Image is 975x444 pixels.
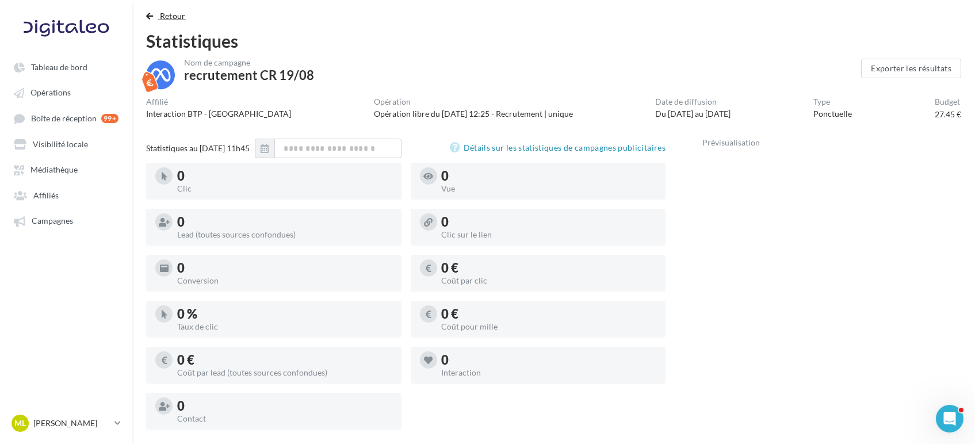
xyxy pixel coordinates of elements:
[33,418,110,429] p: [PERSON_NAME]
[374,98,573,106] div: Opération
[442,308,657,320] div: 0 €
[33,139,88,149] span: Visibilité locale
[442,262,657,274] div: 0 €
[177,400,392,412] div: 0
[146,143,255,154] div: Statistiques au [DATE] 11h45
[813,108,852,120] div: Ponctuelle
[442,323,657,331] div: Coût pour mille
[184,69,314,82] div: recrutement CR 19/08
[146,98,291,106] div: Affilié
[861,59,961,78] button: Exporter les résultats
[702,139,961,147] div: Prévisualisation
[7,82,125,102] a: Opérations
[442,185,657,193] div: Vue
[31,62,87,72] span: Tableau de bord
[177,323,392,331] div: Taux de clic
[656,98,731,106] div: Date de diffusion
[374,108,573,120] div: Opération libre du [DATE] 12:25 - Recrutement | unique
[33,190,59,200] span: Affiliés
[7,159,125,179] a: Médiathèque
[442,170,657,182] div: 0
[935,109,961,120] div: 27.45 €
[177,170,392,182] div: 0
[177,354,392,366] div: 0 €
[9,412,123,434] a: ML [PERSON_NAME]
[160,11,186,21] span: Retour
[177,262,392,274] div: 0
[442,354,657,366] div: 0
[146,32,961,49] div: Statistiques
[177,185,392,193] div: Clic
[177,308,392,320] div: 0 %
[146,108,291,120] div: Interaction BTP - [GEOGRAPHIC_DATA]
[177,277,392,285] div: Conversion
[7,133,125,154] a: Visibilité locale
[31,113,97,123] span: Boîte de réception
[442,277,657,285] div: Coût par clic
[30,165,78,175] span: Médiathèque
[813,98,852,106] div: Type
[177,415,392,423] div: Contact
[177,231,392,239] div: Lead (toutes sources confondues)
[101,114,118,123] div: 99+
[32,216,73,226] span: Campagnes
[442,231,657,239] div: Clic sur le lien
[184,59,314,67] div: Nom de campagne
[7,108,125,129] a: Boîte de réception 99+
[146,9,190,23] button: Retour
[30,88,71,98] span: Opérations
[7,56,125,77] a: Tableau de bord
[935,98,961,106] div: Budget
[442,216,657,228] div: 0
[936,405,963,432] iframe: Intercom live chat
[7,185,125,205] a: Affiliés
[14,418,26,429] span: ML
[442,369,657,377] div: Interaction
[656,108,731,120] div: Du [DATE] au [DATE]
[177,216,392,228] div: 0
[177,369,392,377] div: Coût par lead (toutes sources confondues)
[450,141,666,155] a: Détails sur les statistiques de campagnes publicitaires
[7,210,125,231] a: Campagnes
